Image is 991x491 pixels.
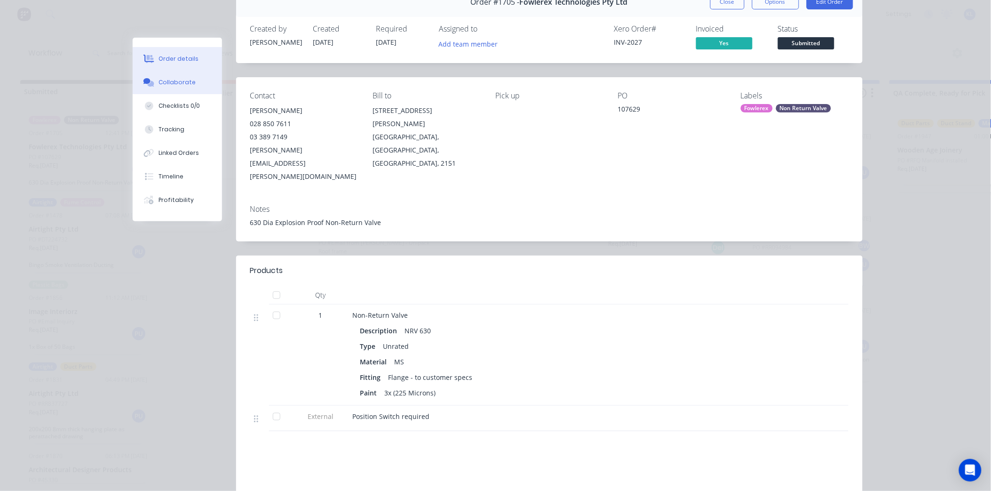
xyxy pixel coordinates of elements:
div: Tracking [159,125,184,134]
span: [DATE] [313,38,334,47]
span: Submitted [778,37,834,49]
span: Position Switch required [353,412,430,421]
span: Non-Return Valve [353,311,408,320]
div: [STREET_ADDRESS][PERSON_NAME][GEOGRAPHIC_DATA], [GEOGRAPHIC_DATA], [GEOGRAPHIC_DATA], 2151 [373,104,480,170]
div: Flange - to customer specs [385,370,476,384]
div: Created [313,24,365,33]
div: Fitting [360,370,385,384]
div: 107629 [618,104,726,117]
div: Collaborate [159,78,196,87]
div: Paint [360,386,381,400]
div: 03 389 7149 [250,130,358,144]
button: Tracking [133,118,222,141]
button: Linked Orders [133,141,222,165]
div: Description [360,324,401,338]
div: [PERSON_NAME][EMAIL_ADDRESS][PERSON_NAME][DOMAIN_NAME] [250,144,358,183]
div: 3x (225 Microns) [381,386,440,400]
div: Checklists 0/0 [159,102,200,110]
div: [GEOGRAPHIC_DATA], [GEOGRAPHIC_DATA], [GEOGRAPHIC_DATA], 2151 [373,130,480,170]
button: Add team member [439,37,503,50]
span: External [296,411,345,421]
div: Profitability [159,196,194,204]
div: Contact [250,91,358,100]
div: NRV 630 [401,324,435,338]
div: Non Return Valve [776,104,831,113]
button: Profitability [133,188,222,212]
div: Labels [741,91,848,100]
div: Created by [250,24,302,33]
div: Notes [250,205,848,214]
button: Add team member [434,37,503,50]
button: Checklists 0/0 [133,94,222,118]
div: Unrated [380,339,413,353]
div: Open Intercom Messenger [959,459,982,482]
div: Pick up [495,91,603,100]
div: Products [250,265,283,276]
div: Fowlerex [741,104,773,113]
div: Bill to [373,91,480,100]
div: Xero Order # [614,24,685,33]
div: [PERSON_NAME] [250,37,302,47]
div: Qty [293,286,349,305]
div: Order details [159,55,198,63]
div: Required [376,24,428,33]
div: 630 Dia Explosion Proof Non-Return Valve [250,217,848,227]
div: Assigned to [439,24,533,33]
div: MS [391,355,408,369]
div: [PERSON_NAME]028 850 761103 389 7149[PERSON_NAME][EMAIL_ADDRESS][PERSON_NAME][DOMAIN_NAME] [250,104,358,183]
div: Type [360,339,380,353]
div: Timeline [159,172,183,181]
span: [DATE] [376,38,397,47]
div: Linked Orders [159,149,199,157]
div: Material [360,355,391,369]
div: INV-2027 [614,37,685,47]
span: Yes [696,37,753,49]
div: Status [778,24,848,33]
div: Invoiced [696,24,767,33]
button: Order details [133,47,222,71]
button: Timeline [133,165,222,188]
button: Collaborate [133,71,222,94]
div: 028 850 7611 [250,117,358,130]
div: [PERSON_NAME] [250,104,358,117]
div: PO [618,91,726,100]
span: 1 [319,310,323,320]
button: Submitted [778,37,834,51]
div: [STREET_ADDRESS][PERSON_NAME] [373,104,480,130]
